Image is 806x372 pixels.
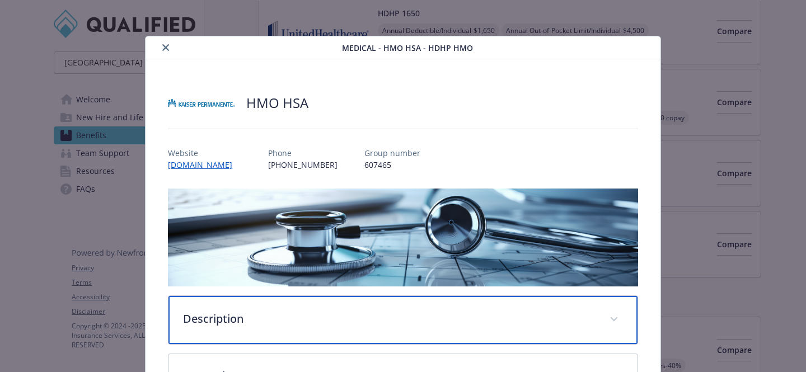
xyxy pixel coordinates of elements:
[168,189,638,286] img: banner
[268,147,338,159] p: Phone
[364,147,420,159] p: Group number
[159,41,172,54] button: close
[168,147,241,159] p: Website
[168,159,241,170] a: [DOMAIN_NAME]
[364,159,420,171] p: 607465
[168,86,235,120] img: Kaiser Permanente Insurance Company
[168,296,638,344] div: Description
[246,93,308,112] h2: HMO HSA
[342,42,473,54] span: Medical - HMO HSA - HDHP HMO
[268,159,338,171] p: [PHONE_NUMBER]
[183,310,596,327] p: Description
